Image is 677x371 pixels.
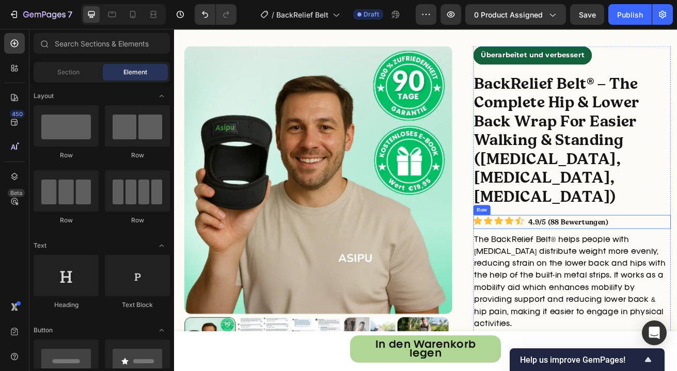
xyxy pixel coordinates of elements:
span: / [272,9,274,20]
span: Layout [34,91,54,101]
div: Publish [617,9,643,20]
iframe: To enrich screen reader interactions, please activate Accessibility in Grammarly extension settings [174,29,677,371]
span: Überarbeitet und verbessert [378,28,506,38]
button: Show survey - Help us improve GemPages! [520,353,654,366]
input: Search Sections & Elements [34,33,170,54]
img: Asipu™ AktivJoint Asipu.de [13,22,343,351]
button: 7 [4,4,77,25]
div: Rich Text Editor. Editing area: main [435,230,536,247]
span: Toggle open [153,237,170,254]
div: Rich Text Editor. Editing area: main [369,22,514,44]
span: Toggle open [153,322,170,338]
span: 0 product assigned [474,9,543,20]
p: 7 [68,8,72,21]
button: Publish [608,4,652,25]
span: Save [579,10,596,19]
span: Toggle open [153,88,170,104]
span: Section [57,68,80,77]
div: Open Intercom Messenger [642,320,667,345]
a: 4.9/5 (88 Bewertungen) [436,233,535,243]
div: 450 [10,110,25,118]
div: Row [105,151,170,160]
span: BackRelief Belt [276,9,328,20]
p: ⁠⁠⁠⁠⁠⁠⁠ [370,56,611,218]
div: Row [34,151,99,160]
strong: BackRelief Belt® – The Complete Hip & Lower Back Wrap For Easier Walking & Standing ([MEDICAL_DAT... [370,56,573,218]
div: Text Block [105,300,170,310]
button: 0 product assigned [465,4,566,25]
div: Row [34,216,99,225]
div: Beta [8,189,25,197]
span: Help us improve GemPages! [520,355,642,365]
div: Row [105,216,170,225]
h2: To enrich screen reader interactions, please activate Accessibility in Grammarly extension settings [369,55,612,219]
div: Undo/Redo [195,4,237,25]
span: Button [34,326,53,335]
div: Heading [34,300,99,310]
span: Element [123,68,147,77]
div: Row [371,219,388,228]
button: Save [570,4,604,25]
span: Draft [364,10,379,19]
span: Text [34,241,46,250]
